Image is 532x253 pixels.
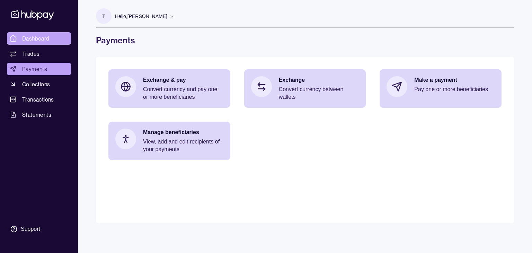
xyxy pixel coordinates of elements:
[414,76,495,84] p: Make a payment
[279,76,359,84] p: Exchange
[7,32,71,45] a: Dashboard
[7,63,71,75] a: Payments
[108,69,230,108] a: Exchange & payConvert currency and pay one or more beneficiaries
[102,12,105,20] p: T
[108,122,230,160] a: Manage beneficiariesView, add and edit recipients of your payments
[7,93,71,106] a: Transactions
[22,34,50,43] span: Dashboard
[414,86,495,93] p: Pay one or more beneficiaries
[22,65,47,73] span: Payments
[22,95,54,104] span: Transactions
[143,76,223,84] p: Exchange & pay
[7,222,71,236] a: Support
[22,111,51,119] span: Statements
[143,86,223,101] p: Convert currency and pay one or more beneficiaries
[22,50,39,58] span: Trades
[115,12,167,20] p: Hello, [PERSON_NAME]
[279,86,359,101] p: Convert currency between wallets
[96,35,514,46] h1: Payments
[7,78,71,90] a: Collections
[7,47,71,60] a: Trades
[7,108,71,121] a: Statements
[21,225,40,233] div: Support
[143,138,223,153] p: View, add and edit recipients of your payments
[143,129,223,136] p: Manage beneficiaries
[22,80,50,88] span: Collections
[380,69,502,104] a: Make a paymentPay one or more beneficiaries
[244,69,366,108] a: ExchangeConvert currency between wallets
